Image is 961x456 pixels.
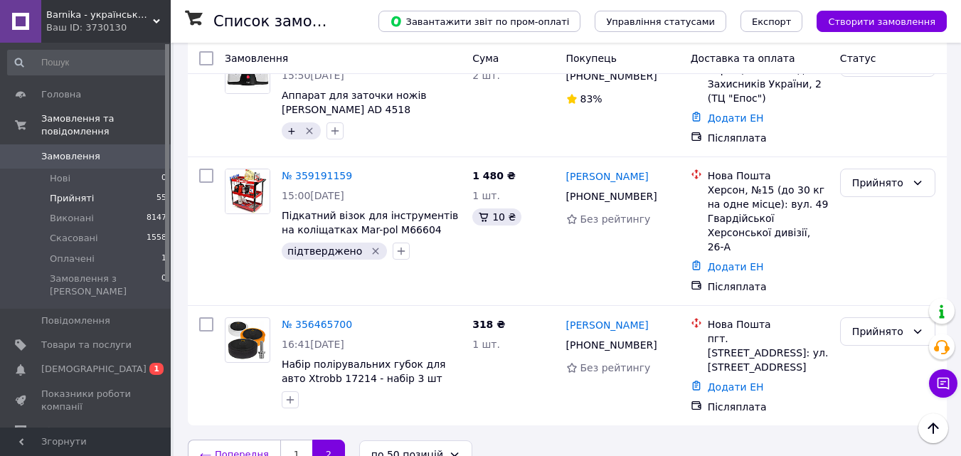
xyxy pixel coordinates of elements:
span: Нові [50,172,70,185]
div: Херсон, №15 (до 30 кг на одне місце): вул. 49 Гвардійської Херсонської дивізії, 26-А [708,183,829,254]
a: [PERSON_NAME] [566,169,649,184]
h1: Список замовлень [213,13,358,30]
span: Управління статусами [606,16,715,27]
button: Створити замовлення [817,11,947,32]
span: Відгуки [41,425,78,438]
div: пгт. [STREET_ADDRESS]: ул. [STREET_ADDRESS] [708,332,829,374]
a: Підкатний візок для інструментів на коліщатках Mar-pol M66604 універсальний візок з поличками для... [282,210,458,264]
div: 10 ₴ [472,208,521,226]
span: 15:00[DATE] [282,190,344,201]
svg: Видалити мітку [370,245,381,257]
a: № 359191159 [282,170,352,181]
div: Післяплата [708,280,829,294]
span: Експорт [752,16,792,27]
span: 1558 [147,232,166,245]
img: Фото товару [225,169,270,213]
a: Додати ЕН [708,261,764,272]
div: Післяплата [708,131,829,145]
a: № 356465700 [282,319,352,330]
svg: Видалити мітку [304,125,315,137]
div: Прийнято [852,175,906,191]
button: Завантажити звіт по пром-оплаті [378,11,580,32]
span: 1 [149,363,164,375]
span: 0 [161,172,166,185]
span: Оплачені [50,253,95,265]
span: Доставка та оплата [691,53,795,64]
a: Додати ЕН [708,112,764,124]
span: 1 480 ₴ [472,170,516,181]
a: Створити замовлення [802,15,947,26]
span: Завантажити звіт по пром-оплаті [390,15,569,28]
img: Фото товару [225,320,270,359]
span: + [287,125,296,137]
span: Замовлення з [PERSON_NAME] [50,272,161,298]
span: 83% [580,93,602,105]
span: 8147 [147,212,166,225]
span: 16:41[DATE] [282,339,344,350]
span: 0 [161,272,166,298]
span: [PHONE_NUMBER] [566,70,657,82]
span: 15:50[DATE] [282,70,344,81]
span: 1 шт. [472,190,500,201]
div: Прийнято [852,324,906,339]
span: Головна [41,88,81,101]
div: Ваш ID: 3730130 [46,21,171,34]
span: Створити замовлення [828,16,935,27]
span: 318 ₴ [472,319,505,330]
a: Фото товару [225,169,270,214]
a: [PERSON_NAME] [566,318,649,332]
a: Фото товару [225,317,270,363]
span: Замовлення [41,150,100,163]
button: Чат з покупцем [929,369,957,398]
span: Статус [840,53,876,64]
span: [DEMOGRAPHIC_DATA] [41,363,147,376]
button: Наверх [918,413,948,443]
span: Показники роботи компанії [41,388,132,413]
span: Замовлення [225,53,288,64]
a: Набір полірувальних губок для авто Xtrobb 17214 - набір 3 шт [282,359,446,384]
span: Без рейтингу [580,213,651,225]
a: Додати ЕН [708,381,764,393]
input: Пошук [7,50,168,75]
span: Покупець [566,53,617,64]
span: Скасовані [50,232,98,245]
span: 2 шт. [472,70,500,81]
span: [PHONE_NUMBER] [566,339,657,351]
span: Прийняті [50,192,94,205]
span: [PHONE_NUMBER] [566,191,657,202]
a: Аппарат для заточки ножів [PERSON_NAME] AD 4518 електричний [282,90,427,129]
span: Товари та послуги [41,339,132,351]
div: Нова Пошта [708,317,829,332]
div: Післяплата [708,400,829,414]
span: 1 шт. [472,339,500,350]
span: 1 [161,253,166,265]
button: Експорт [740,11,803,32]
span: Cума [472,53,499,64]
span: підтверджено [287,245,362,257]
span: Без рейтингу [580,362,651,373]
span: 55 [156,192,166,205]
div: Харків, №24: майдан Захисників України, 2 (ТЦ "Епос") [708,63,829,105]
span: Повідомлення [41,314,110,327]
div: Нова Пошта [708,169,829,183]
span: Замовлення та повідомлення [41,112,171,138]
span: Виконані [50,212,94,225]
span: Barnika - український інтернет-магазин [46,9,153,21]
button: Управління статусами [595,11,726,32]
